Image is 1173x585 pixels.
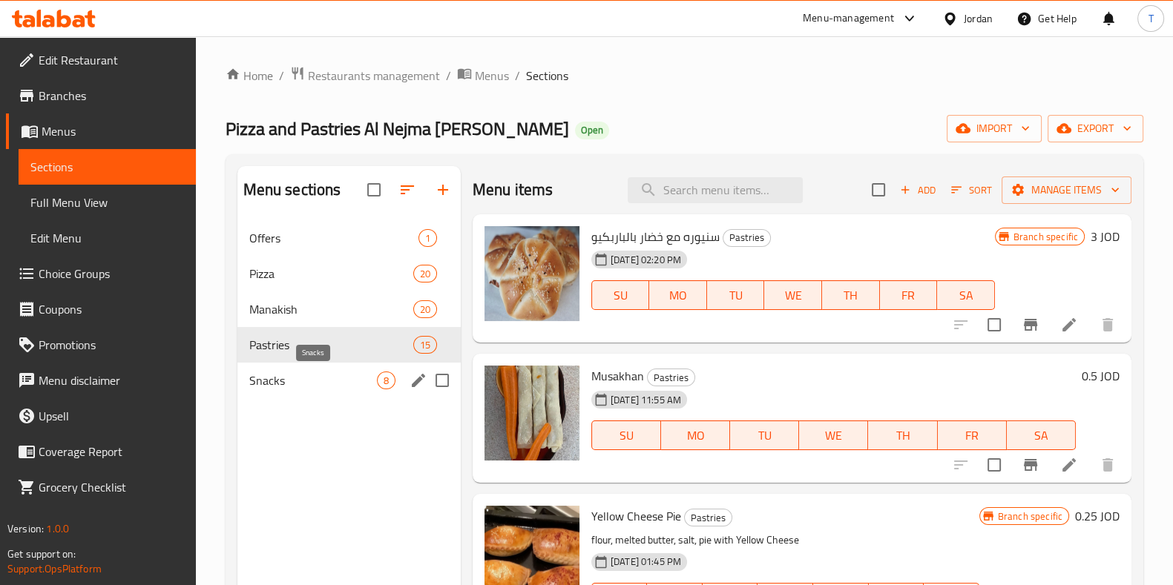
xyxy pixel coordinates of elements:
span: Offers [249,229,418,247]
div: Pizza [249,265,413,282]
div: Pastries [723,229,771,247]
div: items [418,229,437,247]
div: items [413,265,437,282]
a: Branches [6,78,196,113]
span: MO [667,425,724,446]
span: Manage items [1013,181,1120,199]
div: Pizza20 [237,256,461,291]
a: Edit Restaurant [6,42,196,78]
span: WE [770,285,816,306]
div: items [413,336,437,354]
span: Sort items [942,179,1002,202]
button: Manage items [1002,176,1131,204]
div: Pastries15 [237,327,461,363]
a: Upsell [6,398,196,434]
span: Sections [526,67,568,85]
img: Musakhan [484,366,579,460]
span: Sort [951,182,992,199]
span: FR [944,425,1001,446]
a: Restaurants management [290,66,440,85]
span: Choice Groups [39,265,184,282]
span: Open [575,124,609,136]
span: Manakish [249,300,413,318]
a: Coverage Report [6,434,196,469]
span: import [959,119,1030,138]
span: Edit Restaurant [39,51,184,69]
button: MO [661,420,730,450]
span: FR [886,285,932,306]
div: Snacks8edit [237,363,461,398]
span: Pastries [249,336,413,354]
span: Pastries [723,229,770,246]
div: Offers1 [237,220,461,256]
span: Snacks [249,371,377,389]
span: Coupons [39,300,184,318]
a: Grocery Checklist [6,469,196,505]
a: Coupons [6,291,196,327]
span: WE [805,425,862,446]
input: search [628,177,803,203]
span: [DATE] 01:45 PM [605,555,687,569]
span: Grocery Checklist [39,478,184,496]
span: 8 [378,374,395,388]
span: TH [874,425,931,446]
span: Branch specific [992,509,1068,523]
a: Support.OpsPlatform [7,559,102,578]
button: TH [868,420,937,450]
span: Select to update [979,449,1010,480]
span: MO [655,285,701,306]
h2: Menu sections [243,179,341,201]
a: Edit Menu [19,220,196,256]
button: export [1048,115,1143,142]
div: Pastries [684,509,732,526]
span: Pastries [685,509,732,526]
button: WE [764,280,822,310]
span: Sections [30,158,184,176]
li: / [515,67,520,85]
button: delete [1090,307,1126,343]
span: Select all sections [358,174,390,205]
button: Branch-specific-item [1013,447,1048,483]
a: Home [226,67,273,85]
button: Add section [425,172,461,208]
a: Edit menu item [1060,316,1078,334]
a: Full Menu View [19,185,196,220]
span: Sort sections [390,172,425,208]
span: Upsell [39,407,184,425]
button: Add [894,179,942,202]
div: Open [575,122,609,139]
span: Branch specific [1008,230,1084,244]
div: Manakish20 [237,291,461,327]
h6: 0.25 JOD [1075,506,1120,526]
span: Get support on: [7,544,76,563]
button: FR [938,420,1007,450]
span: [DATE] 11:55 AM [605,393,687,407]
span: Pastries [648,369,694,386]
span: TH [828,285,874,306]
span: SA [1013,425,1070,446]
span: Yellow Cheese Pie [591,505,681,527]
span: SA [943,285,989,306]
span: Edit Menu [30,229,184,247]
button: MO [649,280,707,310]
li: / [279,67,284,85]
span: SU [598,285,643,306]
span: TU [713,285,759,306]
a: Edit menu item [1060,456,1078,474]
span: Select section [863,174,894,205]
button: TH [822,280,880,310]
button: Branch-specific-item [1013,307,1048,343]
button: SU [591,420,661,450]
span: 1.0.0 [46,519,69,538]
button: SU [591,280,649,310]
span: Coverage Report [39,443,184,460]
span: Menus [475,67,509,85]
span: export [1059,119,1131,138]
span: Pizza and Pastries Al Nejma [PERSON_NAME] [226,112,569,145]
li: / [446,67,451,85]
button: FR [880,280,938,310]
span: Full Menu View [30,194,184,211]
div: items [413,300,437,318]
button: WE [799,420,868,450]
